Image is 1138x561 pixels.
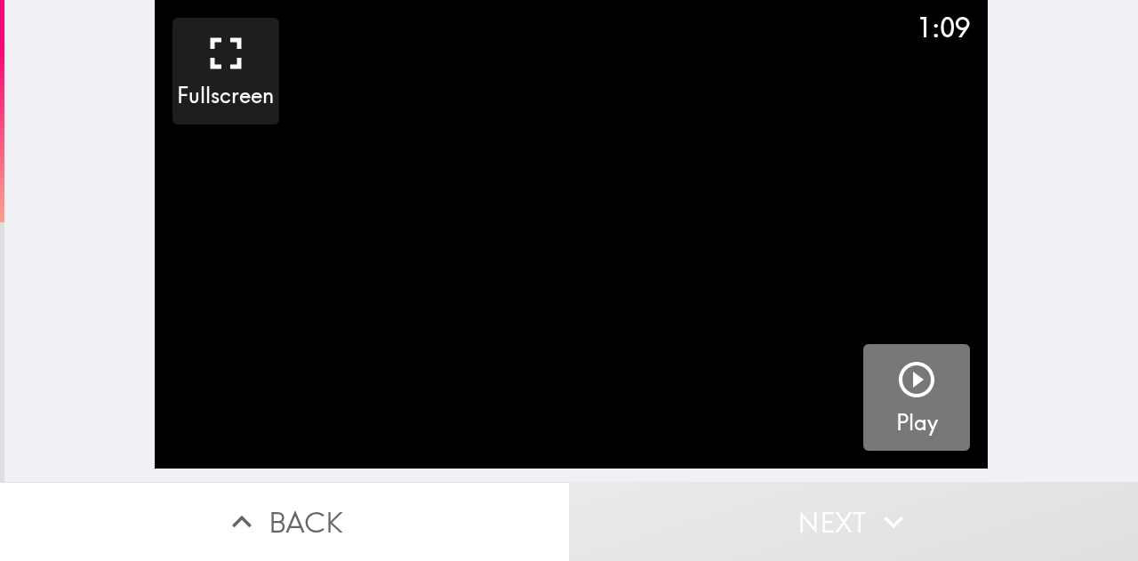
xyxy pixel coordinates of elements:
button: Next [569,482,1138,561]
button: Play [863,344,970,451]
div: 1:09 [917,9,970,46]
h5: Fullscreen [177,81,274,111]
button: Fullscreen [172,18,279,124]
h5: Play [896,408,938,438]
